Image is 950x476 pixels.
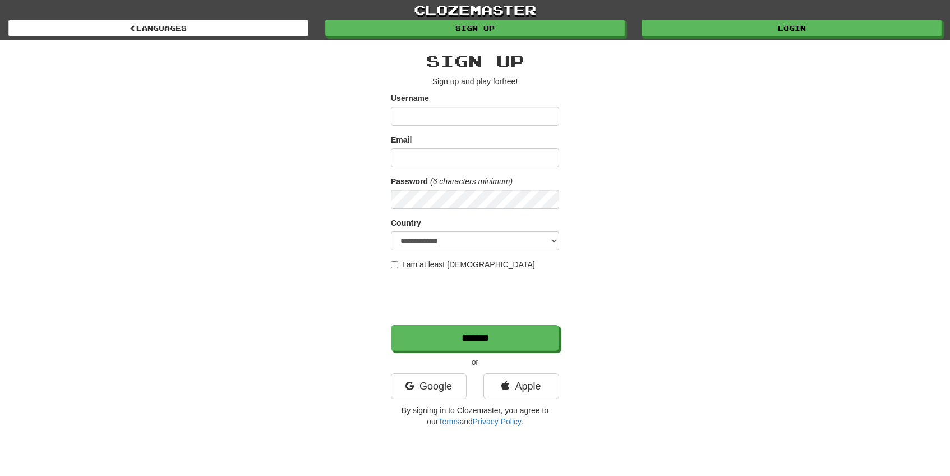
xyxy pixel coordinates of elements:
[391,405,559,427] p: By signing in to Clozemaster, you agree to our and .
[8,20,308,36] a: Languages
[391,373,467,399] a: Google
[502,77,515,86] u: free
[325,20,625,36] a: Sign up
[642,20,942,36] a: Login
[391,76,559,87] p: Sign up and play for !
[391,261,398,268] input: I am at least [DEMOGRAPHIC_DATA]
[391,276,561,319] iframe: reCAPTCHA
[391,93,429,104] label: Username
[473,417,521,426] a: Privacy Policy
[430,177,513,186] em: (6 characters minimum)
[391,176,428,187] label: Password
[391,356,559,368] p: or
[391,217,421,228] label: Country
[391,134,412,145] label: Email
[391,259,535,270] label: I am at least [DEMOGRAPHIC_DATA]
[438,417,459,426] a: Terms
[391,52,559,70] h2: Sign up
[483,373,559,399] a: Apple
